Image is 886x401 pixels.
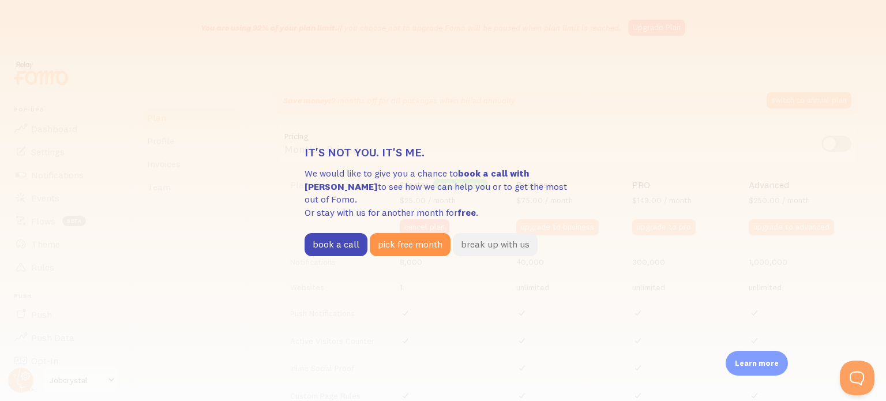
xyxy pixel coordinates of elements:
[305,145,581,160] h3: It's not you. It's me.
[305,233,367,256] button: book a call
[840,361,874,395] iframe: Help Scout Beacon - Open
[726,351,788,376] div: Learn more
[305,167,581,219] p: We would like to give you a chance to to see how we can help you or to get the most out of Fomo. ...
[453,233,538,256] button: break up with us
[370,233,450,256] button: pick free month
[735,358,779,369] p: Learn more
[305,167,530,192] strong: book a call with [PERSON_NAME]
[457,207,476,218] strong: free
